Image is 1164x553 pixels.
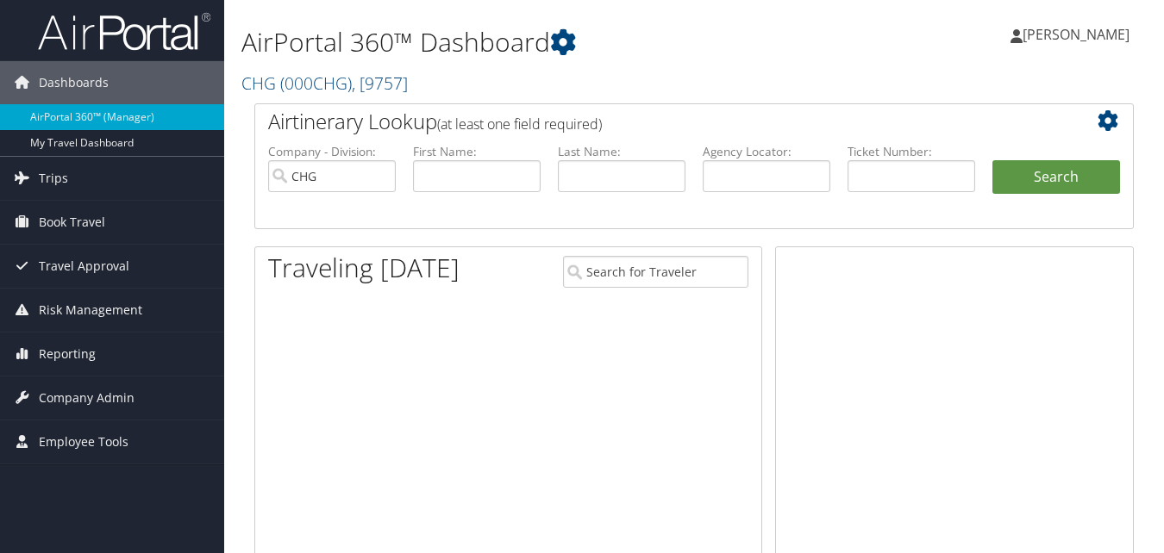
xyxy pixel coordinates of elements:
[268,143,396,160] label: Company - Division:
[703,143,830,160] label: Agency Locator:
[268,250,460,286] h1: Traveling [DATE]
[39,289,142,332] span: Risk Management
[268,107,1047,136] h2: Airtinerary Lookup
[39,376,135,419] span: Company Admin
[1023,25,1130,44] span: [PERSON_NAME]
[437,115,602,134] span: (at least one field required)
[1011,9,1147,60] a: [PERSON_NAME]
[39,157,68,200] span: Trips
[280,71,352,95] span: ( 000CHG )
[558,143,685,160] label: Last Name:
[39,420,128,463] span: Employee Tools
[848,143,975,160] label: Ticket Number:
[413,143,541,160] label: First Name:
[39,61,109,104] span: Dashboards
[992,160,1120,195] button: Search
[39,332,96,376] span: Reporting
[563,256,748,288] input: Search for Traveler
[39,245,129,288] span: Travel Approval
[38,11,210,52] img: airportal-logo.png
[241,24,845,60] h1: AirPortal 360™ Dashboard
[241,71,408,95] a: CHG
[352,71,408,95] span: , [ 9757 ]
[39,201,105,244] span: Book Travel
